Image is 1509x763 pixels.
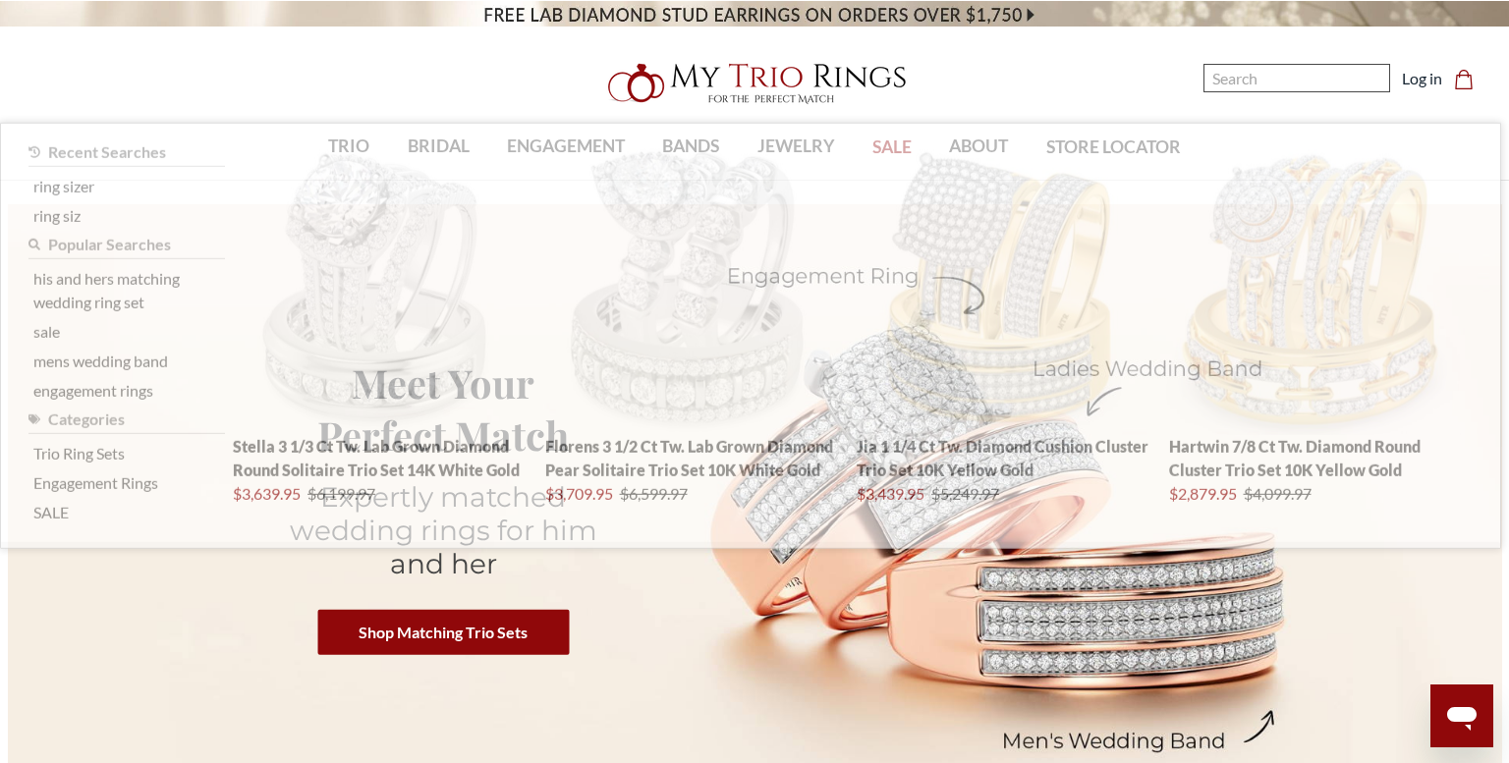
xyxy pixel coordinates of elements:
svg: cart.cart_preview [1454,70,1474,89]
a: Log in [1402,67,1442,90]
iframe: Button to launch messaging window [1430,684,1493,747]
img: My Trio Rings [597,52,912,115]
a: Cart with 0 items [1454,67,1485,90]
a: My Trio Rings [437,52,1071,115]
input: Search and use arrows or TAB to navigate results [1203,64,1390,92]
a: Shop Matching Trio Sets [317,610,569,655]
